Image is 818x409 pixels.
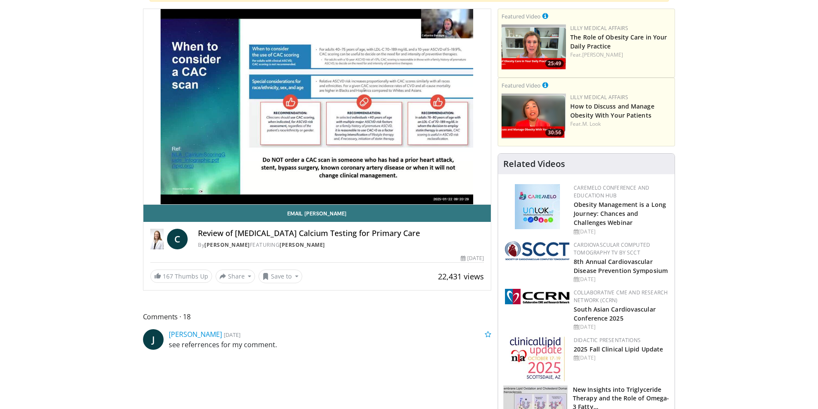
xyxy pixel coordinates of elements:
[545,60,564,67] span: 25:49
[574,336,668,344] div: Didactic Presentations
[502,24,566,70] a: 25:49
[143,9,491,205] video-js: Video Player
[502,82,541,89] small: Featured Video
[570,94,628,101] a: Lilly Medical Affairs
[582,51,623,58] a: [PERSON_NAME]
[570,120,671,128] div: Feat.
[143,329,164,350] a: J
[198,229,484,238] h4: Review of [MEDICAL_DATA] Calcium Testing for Primary Care
[505,241,569,260] img: 51a70120-4f25-49cc-93a4-67582377e75f.png.150x105_q85_autocrop_double_scale_upscale_version-0.2.png
[515,184,560,229] img: 45df64a9-a6de-482c-8a90-ada250f7980c.png.150x105_q85_autocrop_double_scale_upscale_version-0.2.jpg
[574,276,668,283] div: [DATE]
[502,12,541,20] small: Featured Video
[574,345,663,353] a: 2025 Fall Clinical Lipid Update
[574,258,668,275] a: 8th Annual Cardiovascular Disease Prevention Symposium
[570,102,654,119] a: How to Discuss and Manage Obesity With Your Patients
[150,270,212,283] a: 167 Thumbs Up
[574,228,668,236] div: [DATE]
[574,241,650,256] a: Cardiovascular Computed Tomography TV by SCCT
[143,205,491,222] a: Email [PERSON_NAME]
[574,305,656,322] a: South Asian Cardiovascular Conference 2025
[574,354,668,362] div: [DATE]
[143,311,492,322] span: Comments 18
[163,272,173,280] span: 167
[510,336,565,382] img: d65bce67-f81a-47c5-b47d-7b8806b59ca8.jpg.150x105_q85_autocrop_double_scale_upscale_version-0.2.jpg
[438,271,484,282] span: 22,431 views
[167,229,188,249] a: C
[150,229,164,249] img: Dr. Catherine P. Benziger
[224,331,240,339] small: [DATE]
[570,33,667,50] a: The Role of Obesity Care in Your Daily Practice
[574,200,666,227] a: Obesity Management is a Long Journey: Chances and Challenges Webinar
[502,94,566,139] img: c98a6a29-1ea0-4bd5-8cf5-4d1e188984a7.png.150x105_q85_crop-smart_upscale.png
[502,94,566,139] a: 30:56
[582,120,601,127] a: M. Look
[461,254,484,262] div: [DATE]
[258,270,302,283] button: Save to
[574,323,668,331] div: [DATE]
[280,241,325,248] a: [PERSON_NAME]
[216,270,255,283] button: Share
[502,24,566,70] img: e1208b6b-349f-4914-9dd7-f97803bdbf1d.png.150x105_q85_crop-smart_upscale.png
[198,241,484,249] div: By FEATURING
[574,289,668,304] a: Collaborative CME and Research Network (CCRN)
[574,184,649,199] a: CaReMeLO Conference and Education Hub
[204,241,250,248] a: [PERSON_NAME]
[570,24,628,32] a: Lilly Medical Affairs
[505,289,569,304] img: a04ee3ba-8487-4636-b0fb-5e8d268f3737.png.150x105_q85_autocrop_double_scale_upscale_version-0.2.png
[169,339,492,350] p: see referrences for my comment.
[503,159,565,169] h4: Related Videos
[545,129,564,136] span: 30:56
[169,330,222,339] a: [PERSON_NAME]
[570,51,671,59] div: Feat.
